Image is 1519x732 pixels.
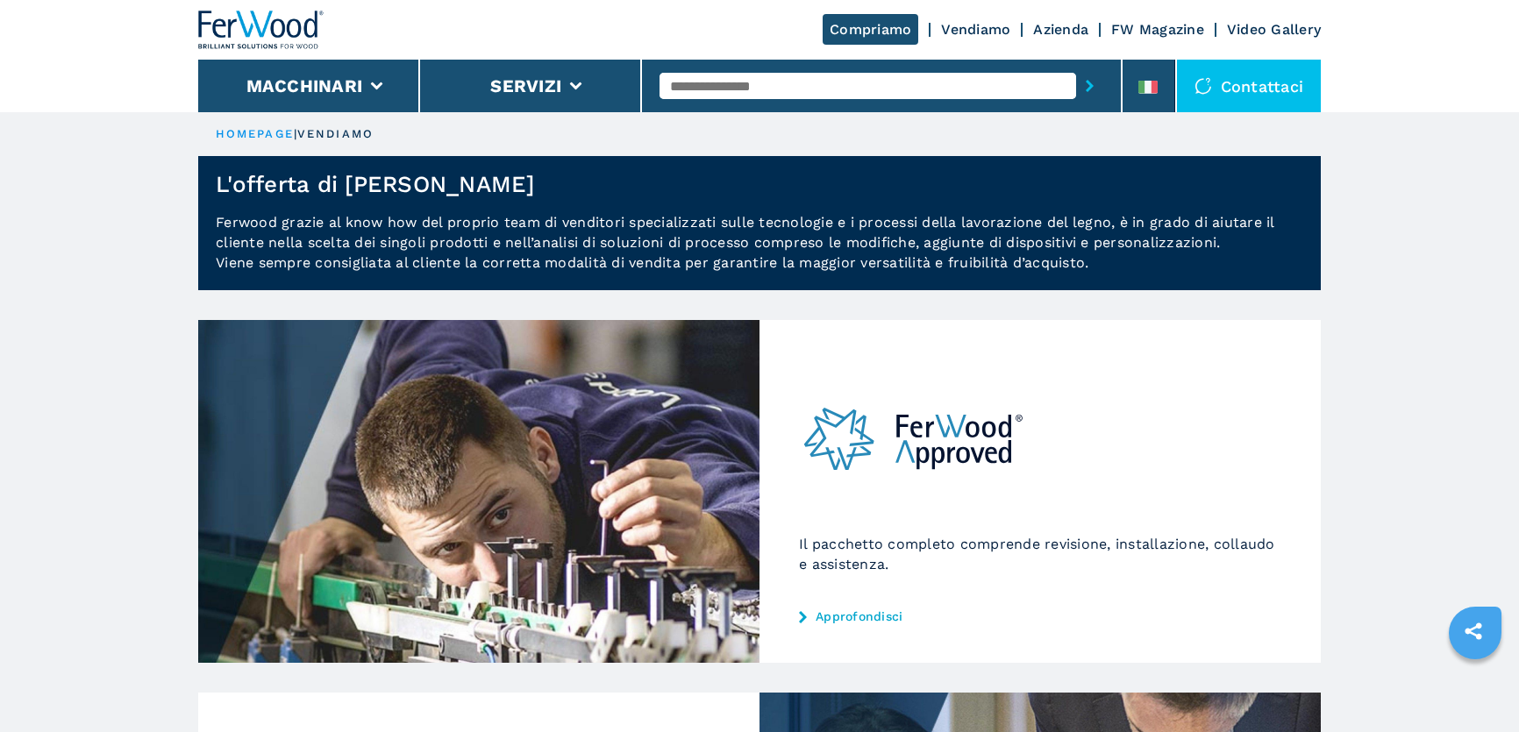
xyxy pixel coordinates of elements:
button: Servizi [490,75,561,96]
button: submit-button [1076,66,1103,106]
iframe: Chat [1444,653,1506,719]
a: Approfondisci [799,609,1281,623]
a: sharethis [1451,609,1495,653]
p: Ferwood grazie al know how del proprio team di venditori specializzati sulle tecnologie e i proce... [198,212,1321,290]
img: Contattaci [1195,77,1212,95]
span: | [294,127,297,140]
div: Contattaci [1177,60,1322,112]
a: Azienda [1033,21,1088,38]
button: Macchinari [246,75,363,96]
p: Il pacchetto completo comprende revisione, installazione, collaudo e assistenza. [799,534,1281,574]
a: Vendiamo [941,21,1010,38]
a: Video Gallery [1227,21,1321,38]
h1: L'offerta di [PERSON_NAME] [216,170,535,198]
a: FW Magazine [1111,21,1204,38]
a: Compriamo [823,14,918,45]
img: Ferwood [198,11,324,49]
p: vendiamo [297,126,374,142]
a: HOMEPAGE [216,127,294,140]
